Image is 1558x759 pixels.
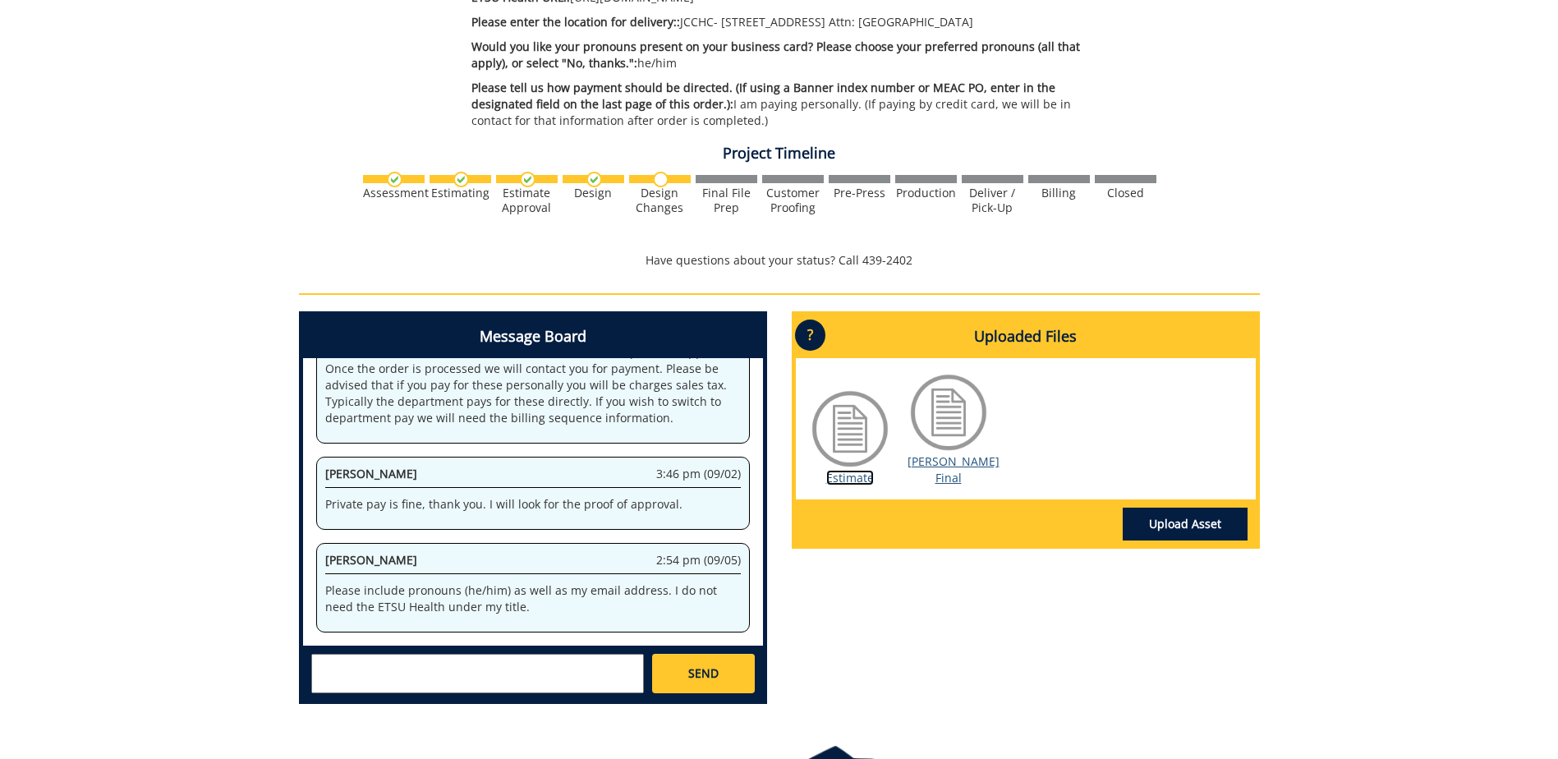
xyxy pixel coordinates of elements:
p: I am paying personally. (If paying by credit card, we will be in contact for that information aft... [471,80,1114,129]
p: Please include pronouns (he/him) as well as my email address. I do not need the ETSU Health under... [325,582,741,615]
p: Have questions about your status? Call 439-2402 [299,252,1260,269]
span: 2:54 pm (09/05) [656,552,741,568]
img: checkmark [387,172,402,187]
span: Please tell us how payment should be directed. (If using a Banner index number or MEAC PO, enter ... [471,80,1055,112]
a: Estimate [826,470,874,485]
span: SEND [688,665,719,682]
div: Deliver / Pick-Up [962,186,1023,215]
img: checkmark [453,172,469,187]
span: Would you like your pronouns present on your business card? Please choose your preferred pronouns... [471,39,1080,71]
p: ? [795,320,825,351]
div: Design Changes [629,186,691,215]
p: Private pay is fine, thank you. I will look for the proof of approval. [325,496,741,513]
img: checkmark [586,172,602,187]
div: Assessment [363,186,425,200]
div: Design [563,186,624,200]
p: he/him [471,39,1114,71]
p: JCCHC- [STREET_ADDRESS] Attn: [GEOGRAPHIC_DATA] [471,14,1114,30]
img: checkmark [520,172,535,187]
h4: Message Board [303,315,763,358]
div: Closed [1095,186,1156,200]
span: 3:46 pm (09/02) [656,466,741,482]
div: Billing [1028,186,1090,200]
div: Estimating [430,186,491,200]
img: no [653,172,669,187]
div: Pre-Press [829,186,890,200]
textarea: messageToSend [311,654,644,693]
h4: Project Timeline [299,145,1260,162]
p: @[EMAIL_ADDRESS][DOMAIN_NAME] You will receive a proof for approval. Once the order is processed ... [325,344,741,426]
div: Production [895,186,957,200]
div: Final File Prep [696,186,757,215]
div: Customer Proofing [762,186,824,215]
span: [PERSON_NAME] [325,466,417,481]
div: Estimate Approval [496,186,558,215]
h4: Uploaded Files [796,315,1256,358]
a: [PERSON_NAME] Final [908,453,1000,485]
span: Please enter the location for delivery:: [471,14,680,30]
span: [PERSON_NAME] [325,552,417,568]
a: SEND [652,654,754,693]
a: Upload Asset [1123,508,1248,540]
